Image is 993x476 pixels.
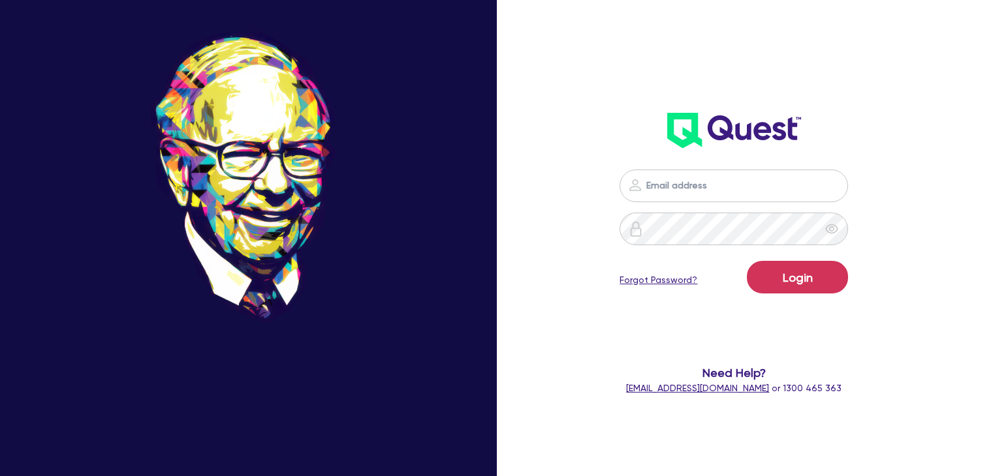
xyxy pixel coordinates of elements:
img: wH2k97JdezQIQAAAABJRU5ErkJggg== [667,113,801,148]
span: Need Help? [605,364,862,381]
a: [EMAIL_ADDRESS][DOMAIN_NAME] [626,383,769,393]
a: Forgot Password? [620,273,697,287]
span: or 1300 465 363 [626,383,842,393]
img: icon-password [628,221,644,237]
button: Login [747,261,848,293]
input: Email address [620,170,848,202]
span: eye [825,222,838,235]
img: icon-password [627,177,643,193]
